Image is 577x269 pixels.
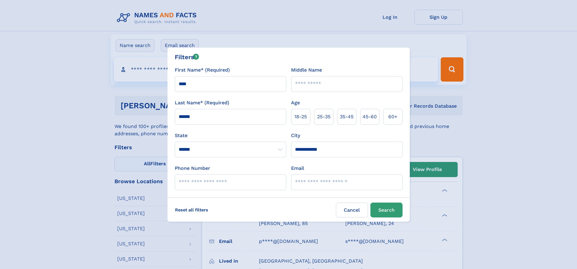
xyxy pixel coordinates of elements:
label: State [175,132,286,139]
span: 45‑60 [363,113,377,120]
label: Reset all filters [171,203,212,217]
label: First Name* (Required) [175,66,230,74]
button: Search [370,203,403,217]
span: 35‑45 [340,113,353,120]
label: Phone Number [175,165,210,172]
label: Middle Name [291,66,322,74]
label: Cancel [336,203,368,217]
label: City [291,132,300,139]
span: 25‑35 [317,113,330,120]
label: Last Name* (Required) [175,99,229,106]
div: Filters [175,52,199,62]
span: 60+ [388,113,397,120]
label: Age [291,99,300,106]
span: 18‑25 [294,113,307,120]
label: Email [291,165,304,172]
